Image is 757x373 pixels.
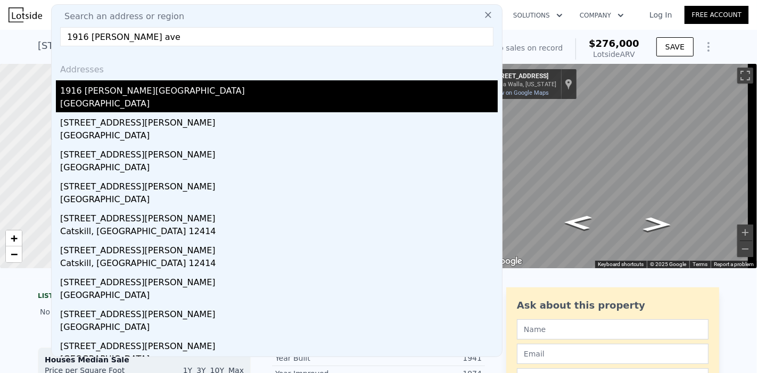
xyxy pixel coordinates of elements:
span: + [11,231,18,245]
img: Lotside [9,7,42,22]
div: [STREET_ADDRESS][PERSON_NAME] [60,208,498,225]
span: Search an address or region [56,10,184,23]
button: Zoom out [737,241,753,257]
a: Zoom out [6,246,22,262]
div: [STREET_ADDRESS][PERSON_NAME] [60,336,498,353]
button: Keyboard shortcuts [598,261,644,268]
div: Catskill, [GEOGRAPHIC_DATA] 12414 [60,225,498,240]
div: Street View [487,64,757,268]
div: Catskill, [GEOGRAPHIC_DATA] 12414 [60,257,498,272]
button: Solutions [505,6,571,25]
button: Show Options [698,36,719,57]
div: [GEOGRAPHIC_DATA] [60,129,498,144]
div: [STREET_ADDRESS] [491,72,556,81]
div: Lotside ARV [589,49,639,60]
div: LISTING & SALE HISTORY [38,292,251,302]
span: © 2025 Google [650,261,686,267]
a: Log In [637,10,685,20]
a: Show location on map [565,78,572,90]
a: Open this area in Google Maps (opens a new window) [490,254,525,268]
div: [STREET_ADDRESS] , Walla [GEOGRAPHIC_DATA] , WA 99362 [38,38,324,53]
div: Map [487,64,757,268]
div: [GEOGRAPHIC_DATA] [60,161,498,176]
a: Terms (opens in new tab) [693,261,707,267]
div: Off Market. No sales on record [450,43,563,53]
div: Walla Walla, [US_STATE] [491,81,556,88]
a: View on Google Maps [491,89,549,96]
a: Free Account [685,6,748,24]
div: Addresses [56,55,498,80]
div: No sales history record for this property. [38,302,251,321]
span: − [11,247,18,261]
a: Zoom in [6,230,22,246]
button: Toggle fullscreen view [737,68,753,84]
div: [GEOGRAPHIC_DATA] [60,353,498,368]
input: Name [517,319,709,339]
div: [GEOGRAPHIC_DATA] [60,193,498,208]
path: Go North, N Blue St [631,214,684,235]
div: Year Built [275,353,378,363]
div: [GEOGRAPHIC_DATA] [60,321,498,336]
input: Email [517,344,709,364]
div: [STREET_ADDRESS][PERSON_NAME] [60,176,498,193]
button: Company [571,6,632,25]
div: [STREET_ADDRESS][PERSON_NAME] [60,272,498,289]
path: Go South, N Blue St [552,212,604,233]
div: Houses Median Sale [45,354,244,365]
button: Zoom in [737,225,753,241]
div: [STREET_ADDRESS][PERSON_NAME] [60,304,498,321]
div: [GEOGRAPHIC_DATA] [60,97,498,112]
div: Ask about this property [517,298,709,313]
span: $276,000 [589,38,639,49]
div: [GEOGRAPHIC_DATA] [60,289,498,304]
div: [STREET_ADDRESS][PERSON_NAME] [60,240,498,257]
img: Google [490,254,525,268]
a: Report a problem [714,261,754,267]
div: 1941 [378,353,482,363]
div: 1916 [PERSON_NAME][GEOGRAPHIC_DATA] [60,80,498,97]
button: SAVE [656,37,694,56]
div: [STREET_ADDRESS][PERSON_NAME] [60,112,498,129]
input: Enter an address, city, region, neighborhood or zip code [60,27,493,46]
div: [STREET_ADDRESS][PERSON_NAME] [60,144,498,161]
